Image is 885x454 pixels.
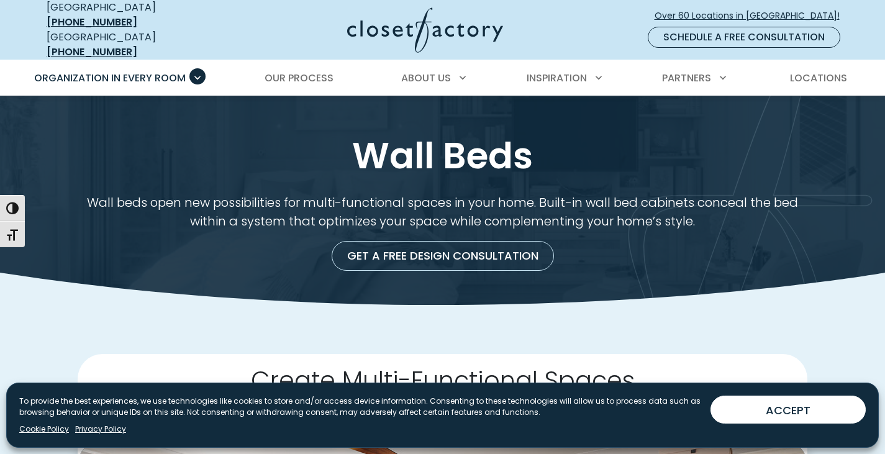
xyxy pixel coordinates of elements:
[347,7,503,53] img: Closet Factory Logo
[662,71,711,85] span: Partners
[34,71,186,85] span: Organization in Every Room
[790,71,847,85] span: Locations
[265,71,334,85] span: Our Process
[710,396,866,424] button: ACCEPT
[47,30,227,60] div: [GEOGRAPHIC_DATA]
[332,241,554,271] a: Get a Free Design Consultation
[251,363,635,397] span: Create Multi-Functional Spaces
[47,15,137,29] a: [PHONE_NUMBER]
[527,71,587,85] span: Inspiration
[654,5,850,27] a: Over 60 Locations in [GEOGRAPHIC_DATA]!
[19,424,69,435] a: Cookie Policy
[44,132,842,179] h1: Wall Beds
[25,61,860,96] nav: Primary Menu
[648,27,840,48] a: Schedule a Free Consultation
[655,9,850,22] span: Over 60 Locations in [GEOGRAPHIC_DATA]!
[78,194,807,231] p: Wall beds open new possibilities for multi-functional spaces in your home. Built-in wall bed cabi...
[401,71,451,85] span: About Us
[19,396,701,418] p: To provide the best experiences, we use technologies like cookies to store and/or access device i...
[47,45,137,59] a: [PHONE_NUMBER]
[75,424,126,435] a: Privacy Policy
